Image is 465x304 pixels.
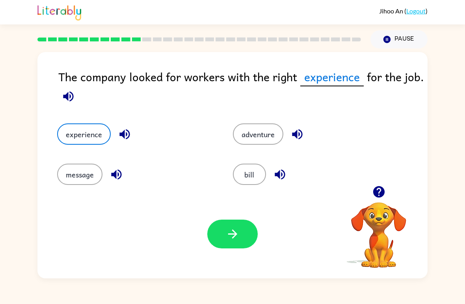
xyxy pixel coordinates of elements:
[37,3,81,21] img: Literably
[379,7,428,15] div: ( )
[57,164,102,185] button: message
[233,164,266,185] button: bill
[339,190,418,269] video: Your browser must support playing .mp4 files to use Literably. Please try using another browser.
[379,7,404,15] span: Jihoo An
[58,68,428,108] div: The company looked for workers with the right for the job.
[370,30,428,48] button: Pause
[57,123,111,145] button: experience
[406,7,426,15] a: Logout
[300,68,364,86] span: experience
[233,123,283,145] button: adventure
